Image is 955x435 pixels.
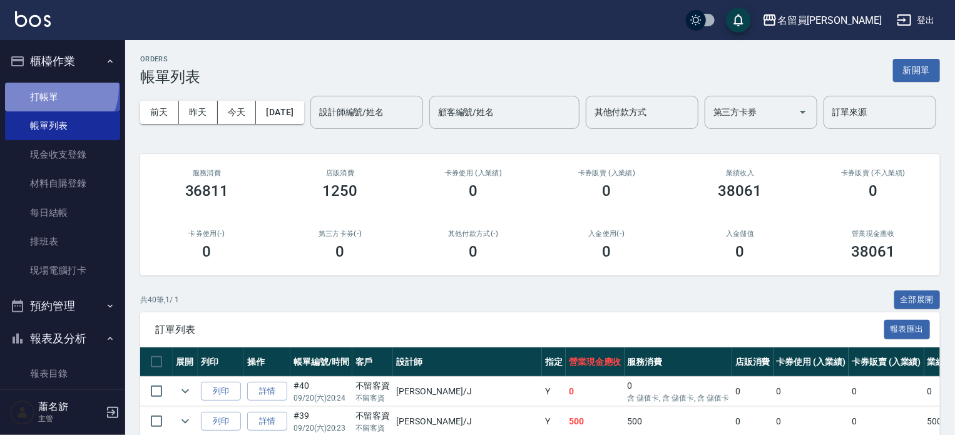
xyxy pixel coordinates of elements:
td: 0 [732,377,774,406]
h3: 38061 [718,182,762,200]
a: 店家日報表 [5,389,120,417]
p: 09/20 (六) 20:23 [294,422,349,434]
a: 帳單列表 [5,111,120,140]
button: 全部展開 [894,290,941,310]
a: 報表匯出 [884,323,931,335]
h2: 入金儲值 [688,230,792,238]
td: 0 [849,377,924,406]
div: 名留員[PERSON_NAME] [777,13,882,28]
th: 指定 [542,347,566,377]
h3: 0 [603,182,611,200]
p: 含 儲值卡, 含 儲值卡, 含 儲值卡 [628,392,729,404]
h3: 0 [469,182,478,200]
h2: 入金使用(-) [555,230,658,238]
td: 0 [625,377,732,406]
th: 列印 [198,347,244,377]
div: 不留客資 [355,379,391,392]
th: 營業現金應收 [566,347,625,377]
th: 操作 [244,347,290,377]
button: save [726,8,751,33]
button: 昨天 [179,101,218,124]
p: 共 40 筆, 1 / 1 [140,294,179,305]
a: 詳情 [247,412,287,431]
th: 客戶 [352,347,394,377]
p: 09/20 (六) 20:24 [294,392,349,404]
h2: 卡券使用(-) [155,230,258,238]
button: 預約管理 [5,290,120,322]
h2: 卡券使用 (入業績) [422,169,525,177]
button: 新開單 [893,59,940,82]
button: 列印 [201,382,241,401]
h2: 卡券販賣 (不入業績) [822,169,925,177]
button: 今天 [218,101,257,124]
h2: 其他付款方式(-) [422,230,525,238]
h3: 0 [603,243,611,260]
button: 列印 [201,412,241,431]
a: 材料自購登錄 [5,169,120,198]
h3: 0 [336,243,345,260]
th: 服務消費 [625,347,732,377]
td: Y [542,377,566,406]
h3: 0 [203,243,212,260]
p: 主管 [38,413,102,424]
p: 不留客資 [355,422,391,434]
h2: ORDERS [140,55,200,63]
a: 排班表 [5,227,120,256]
td: 0 [566,377,625,406]
h3: 0 [869,182,878,200]
th: 帳單編號/時間 [290,347,352,377]
button: expand row [176,382,195,401]
a: 現金收支登錄 [5,140,120,169]
th: 卡券販賣 (入業績) [849,347,924,377]
td: 0 [774,377,849,406]
p: 不留客資 [355,392,391,404]
a: 打帳單 [5,83,120,111]
button: 報表及分析 [5,322,120,355]
h2: 店販消費 [289,169,392,177]
h2: 營業現金應收 [822,230,925,238]
a: 每日結帳 [5,198,120,227]
button: [DATE] [256,101,304,124]
button: 前天 [140,101,179,124]
button: 報表匯出 [884,320,931,339]
button: Open [793,102,813,122]
h2: 業績收入 [688,169,792,177]
a: 現場電腦打卡 [5,256,120,285]
h2: 第三方卡券(-) [289,230,392,238]
h2: 卡券販賣 (入業績) [555,169,658,177]
h3: 1250 [323,182,358,200]
h3: 38061 [852,243,896,260]
h3: 0 [469,243,478,260]
th: 店販消費 [732,347,774,377]
a: 詳情 [247,382,287,401]
h3: 0 [736,243,745,260]
h5: 蕭名旂 [38,401,102,413]
button: 櫃檯作業 [5,45,120,78]
td: #40 [290,377,352,406]
a: 報表目錄 [5,359,120,388]
h3: 服務消費 [155,169,258,177]
button: 名留員[PERSON_NAME] [757,8,887,33]
th: 展開 [173,347,198,377]
button: expand row [176,412,195,431]
img: Logo [15,11,51,27]
h3: 帳單列表 [140,68,200,86]
div: 不留客資 [355,409,391,422]
th: 設計師 [393,347,542,377]
th: 卡券使用 (入業績) [774,347,849,377]
button: 登出 [892,9,940,32]
span: 訂單列表 [155,324,884,336]
h3: 36811 [185,182,229,200]
img: Person [10,400,35,425]
td: [PERSON_NAME] /J [393,377,542,406]
a: 新開單 [893,64,940,76]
